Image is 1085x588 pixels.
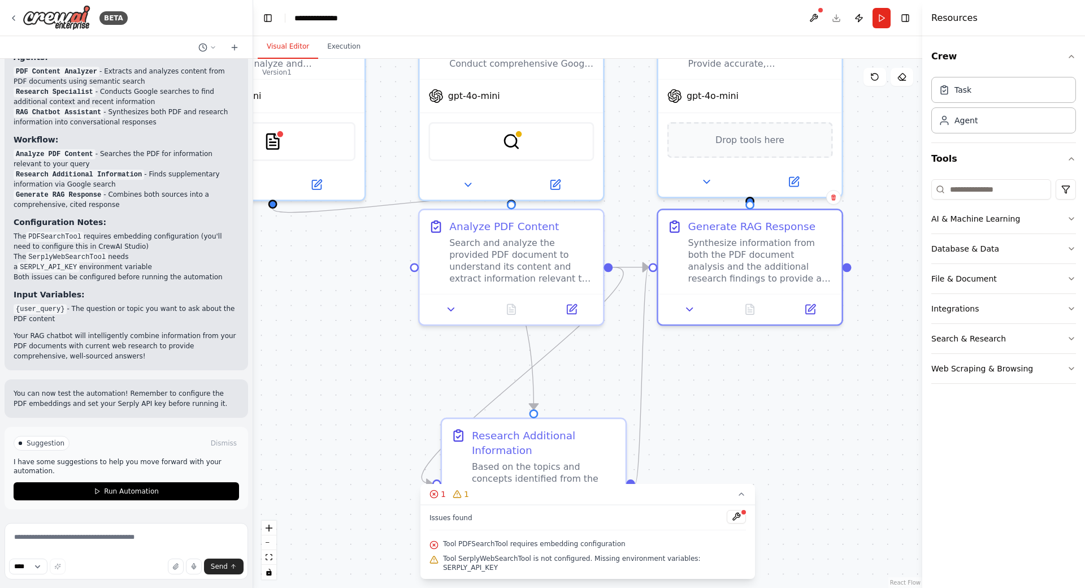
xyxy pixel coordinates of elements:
[826,190,841,205] button: Delete node
[211,58,355,70] div: Extract, analyze and understand the content from PDF documents, identifying key topics, themes, a...
[784,300,836,318] button: Open in side panel
[752,173,836,191] button: Open in side panel
[194,41,221,54] button: Switch to previous chat
[318,35,370,59] button: Execution
[180,29,366,201] div: Extract, analyze and understand the content from PDF documents, identifying key topics, themes, a...
[209,438,239,449] button: Dismiss
[209,90,261,102] span: gpt-4o-mini
[27,439,64,448] span: Suggestion
[931,143,1076,175] button: Tools
[688,237,833,284] div: Synthesize information from both the PDF document analysis and the additional research findings t...
[265,185,519,223] g: Edge from 32c27599-02d2-4320-999c-c2d1b380d9dd to d454d366-b4eb-41a3-ad19-3c13327ca5f2
[546,300,597,318] button: Open in side panel
[262,521,276,535] button: zoom in
[23,5,90,31] img: Logo
[449,58,594,70] div: Conduct comprehensive Google searches to find additional context, recent developments, and supple...
[168,559,184,574] button: Upload files
[14,87,96,97] code: Research Specialist
[14,231,239,252] li: The requires embedding configuration (you'll need to configure this in CrewAI Studio)
[14,388,239,409] p: You can now test the automation! Remember to configure the PDF embeddings and set your Serply API...
[420,484,755,505] button: 11
[26,252,108,262] code: SerplyWebSearchTool
[14,170,144,180] code: Research Additional Information
[104,487,159,496] span: Run Automation
[14,290,85,299] strong: Input Variables:
[204,559,244,574] button: Send
[441,488,446,500] span: 1
[448,90,500,102] span: gpt-4o-mini
[931,363,1033,374] div: Web Scraping & Browsing
[931,213,1020,224] div: AI & Machine Learning
[931,303,979,314] div: Integrations
[464,488,469,500] span: 1
[931,11,978,25] h4: Resources
[931,354,1076,383] button: Web Scraping & Browsing
[14,482,239,500] button: Run Automation
[262,521,276,580] div: React Flow controls
[718,300,782,318] button: No output available
[890,580,921,586] a: React Flow attribution
[688,219,815,234] div: Generate RAG Response
[657,29,843,198] div: Provide accurate, comprehensive, and conversational responses to user queries by combining inform...
[14,149,96,159] code: Analyze PDF Content
[743,185,757,220] g: Edge from f7adfe5f-b316-494d-b726-e82523ffe440 to e852a308-69e4-4857-b192-12bacebbc4cf
[931,273,997,284] div: File & Document
[418,209,605,326] div: Analyze PDF ContentSearch and analyze the provided PDF document to understand its content and ext...
[443,539,626,548] span: Tool PDFSearchTool requires embedding configuration
[258,35,318,59] button: Visual Editor
[14,252,239,272] li: The needs a environment variable
[262,68,292,77] div: Version 1
[262,565,276,580] button: toggle interactivity
[14,135,58,144] strong: Workflow:
[225,41,244,54] button: Start a new chat
[502,133,520,151] img: SerplyWebSearchTool
[480,300,543,318] button: No output available
[14,331,239,361] p: Your RAG chatbot will intelligently combine information from your PDF documents with current web ...
[14,87,239,107] li: - Conducts Google searches to find additional context and recent information
[294,12,358,24] nav: breadcrumb
[262,550,276,565] button: fit view
[443,554,746,572] span: Tool SerplyWebSearchTool is not configured. Missing environment variables: SERPLY_API_KEY
[14,304,67,314] code: {user_query}
[472,428,617,458] div: Research Additional Information
[613,260,648,274] g: Edge from d454d366-b4eb-41a3-ad19-3c13327ca5f2 to e852a308-69e4-4857-b192-12bacebbc4cf
[931,264,1076,293] button: File & Document
[954,84,971,96] div: Task
[931,324,1076,353] button: Search & Research
[50,559,66,574] button: Improve this prompt
[14,107,239,127] li: - Synthesizes both PDF and research information into conversational responses
[633,260,650,491] g: Edge from e2b2b9e6-8ab5-4b1a-915a-83aa059eb96c to e852a308-69e4-4857-b192-12bacebbc4cf
[472,461,617,508] div: Based on the topics and concepts identified from the PDF analysis, conduct targeted Google search...
[931,234,1076,263] button: Database & Data
[14,189,239,210] li: - Combines both sources into a comprehensive, cited response
[262,535,276,550] button: zoom out
[260,10,276,26] button: Hide left sidebar
[274,176,358,194] button: Open in side panel
[418,29,605,201] div: Conduct comprehensive Google searches to find additional context, recent developments, and supple...
[931,294,1076,323] button: Integrations
[440,418,627,550] div: Research Additional InformationBased on the topics and concepts identified from the PDF analysis,...
[14,190,103,200] code: Generate RAG Response
[931,72,1076,142] div: Crew
[14,304,239,324] li: - The question or topic you want to ask about the PDF content
[14,67,99,77] code: PDF Content Analyzer
[14,169,239,189] li: - Finds supplementary information via Google search
[99,11,128,25] div: BETA
[715,133,784,148] span: Drop tools here
[931,41,1076,72] button: Crew
[14,272,239,282] li: Both issues can be configured before running the automation
[657,209,843,326] div: Generate RAG ResponseSynthesize information from both the PDF document analysis and the additiona...
[14,149,239,169] li: - Searches the PDF for information relevant to your query
[211,562,228,571] span: Send
[429,513,472,522] span: Issues found
[688,58,833,70] div: Provide accurate, comprehensive, and conversational responses to user queries by combining inform...
[954,115,978,126] div: Agent
[418,260,628,491] g: Edge from d454d366-b4eb-41a3-ad19-3c13327ca5f2 to e2b2b9e6-8ab5-4b1a-915a-83aa059eb96c
[931,243,999,254] div: Database & Data
[449,237,594,284] div: Search and analyze the provided PDF document to understand its content and extract information re...
[26,232,84,242] code: PDFSearchTool
[687,90,739,102] span: gpt-4o-mini
[18,262,79,273] code: SERPLY_API_KEY
[14,107,103,118] code: RAG Chatbot Assistant
[513,176,597,194] button: Open in side panel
